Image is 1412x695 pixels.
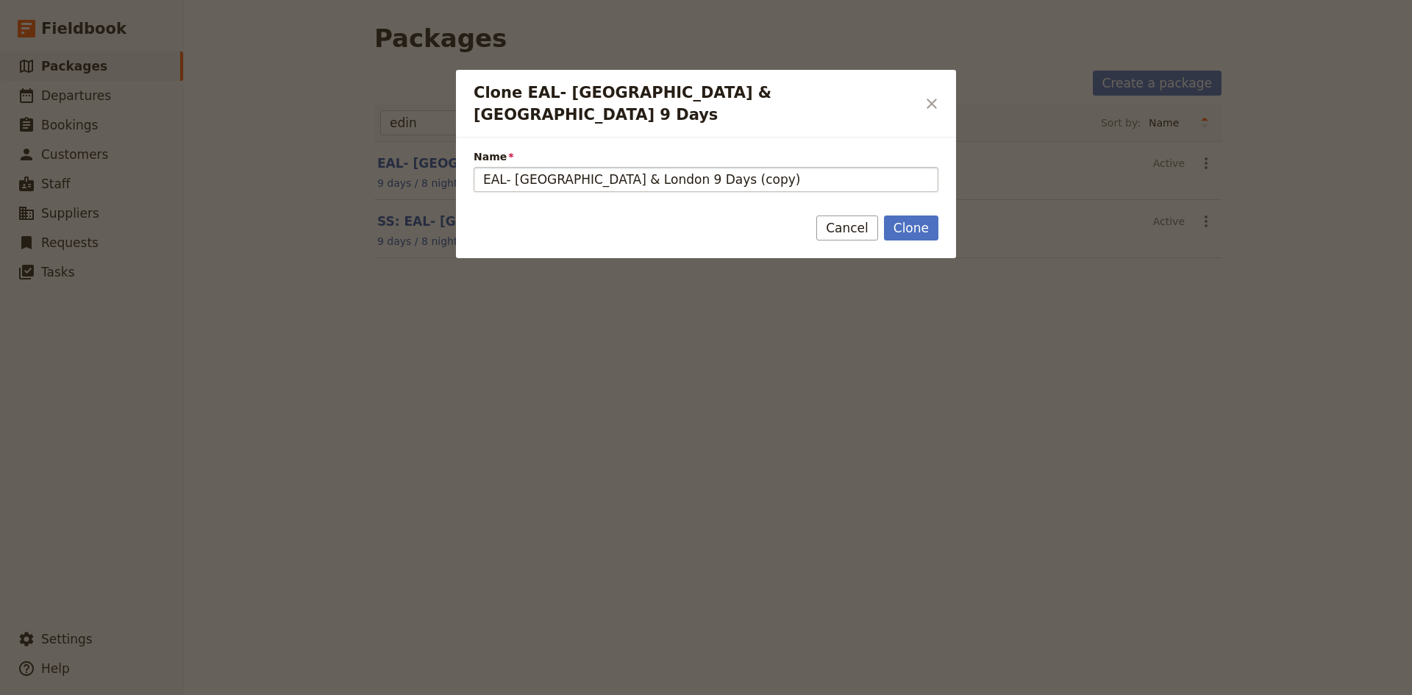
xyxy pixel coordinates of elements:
button: Cancel [816,215,878,240]
button: Clone [884,215,938,240]
input: Name [474,167,938,192]
button: Close dialog [919,91,944,116]
h2: Clone EAL- [GEOGRAPHIC_DATA] & [GEOGRAPHIC_DATA] 9 Days [474,82,916,126]
span: Name [474,149,938,164]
